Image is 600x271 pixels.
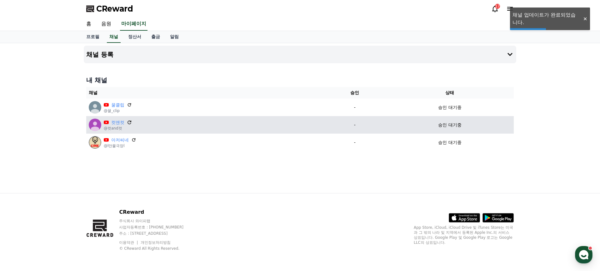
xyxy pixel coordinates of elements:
a: 17 [491,5,499,13]
p: 사업자등록번호 : [PHONE_NUMBER] [119,225,195,230]
button: 채널 등록 [84,46,516,63]
a: 설정 [81,198,120,214]
p: - [326,104,383,111]
p: 주식회사 와이피랩 [119,218,195,223]
p: 승인 대기중 [438,139,461,146]
p: @컷and컷 [104,126,132,131]
a: 프로필 [81,31,104,43]
a: 개인정보처리방침 [141,240,171,245]
a: 꿀클립 [111,102,124,108]
a: 대화 [41,198,81,214]
p: @꿀_clip [104,108,132,113]
th: 채널 [86,87,324,99]
th: 상태 [386,87,514,99]
a: 홈 [81,18,96,31]
a: 출금 [146,31,165,43]
h4: 내 채널 [86,76,514,84]
img: 아저씨네 [89,136,101,149]
a: 채널 [107,31,121,43]
p: @l만물극장l [104,143,136,148]
span: 대화 [57,208,65,213]
img: 꿀클립 [89,101,101,114]
a: 음원 [96,18,116,31]
a: 알림 [165,31,184,43]
p: © CReward All Rights Reserved. [119,246,195,251]
a: 정산서 [123,31,146,43]
a: 이용약관 [119,240,139,245]
p: App Store, iCloud, iCloud Drive 및 iTunes Store는 미국과 그 밖의 나라 및 지역에서 등록된 Apple Inc.의 서비스 상표입니다. Goo... [414,225,514,245]
span: 설정 [97,208,104,213]
p: - [326,139,383,146]
a: 홈 [2,198,41,214]
a: 컷앤컷 [111,119,124,126]
h4: 채널 등록 [86,51,113,58]
p: CReward [119,208,195,216]
th: 승인 [324,87,386,99]
p: 승인 대기중 [438,122,461,128]
span: 홈 [20,208,23,213]
img: 컷앤컷 [89,119,101,131]
div: 17 [495,4,500,9]
p: 주소 : [STREET_ADDRESS] [119,231,195,236]
a: CReward [86,4,133,14]
a: 아저씨네 [111,137,129,143]
p: 승인 대기중 [438,104,461,111]
a: 마이페이지 [120,18,147,31]
p: - [326,122,383,128]
span: CReward [96,4,133,14]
